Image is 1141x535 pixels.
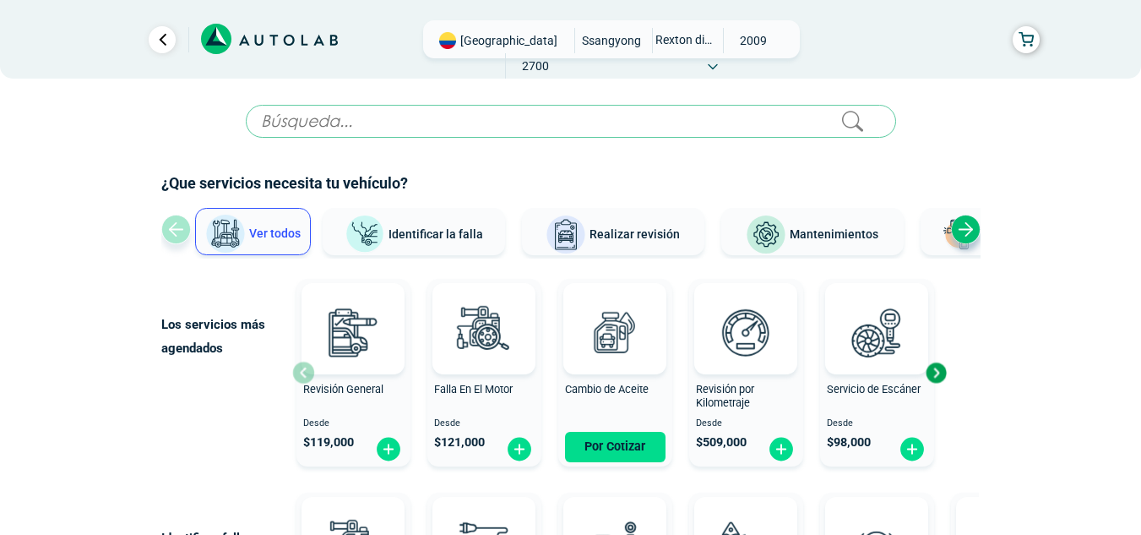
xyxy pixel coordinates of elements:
[827,418,927,429] span: Desde
[434,435,485,450] span: $ 121,000
[696,418,796,429] span: Desde
[427,279,541,467] button: Falla En El Motor Desde $121,000
[459,287,509,337] img: AD0BCuuxAAAAAElFTkSuQmCC
[149,26,176,53] a: Ir al paso anterior
[653,28,713,52] span: REXTON Diesel
[546,215,586,255] img: Realizar revisión
[790,227,878,241] span: Mantenimientos
[827,383,921,396] span: Servicio de Escáner
[434,418,535,429] span: Desde
[689,279,803,467] button: Revisión por Kilometraje Desde $509,000
[827,435,871,450] span: $ 98,000
[724,28,784,53] span: 2009
[375,436,402,462] img: fi_plus-circle2.svg
[303,435,354,450] span: $ 119,000
[460,32,557,49] span: [GEOGRAPHIC_DATA]
[506,53,566,79] span: 2700
[506,436,533,462] img: fi_plus-circle2.svg
[721,208,904,255] button: Mantenimientos
[161,313,292,360] p: Los servicios más agendados
[161,172,981,194] h2: ¿Que servicios necesita tu vehículo?
[296,279,410,467] button: Revisión General Desde $119,000
[578,295,652,369] img: cambio_de_aceite-v3.svg
[582,28,642,53] span: SSANGYONG
[851,287,902,337] img: AD0BCuuxAAAAAElFTkSuQmCC
[195,208,311,255] button: Ver todos
[303,383,383,396] span: Revisión General
[388,227,483,240] span: Identificar la falla
[565,383,649,396] span: Cambio de Aceite
[205,214,246,254] img: Ver todos
[323,208,505,255] button: Identificar la falla
[316,295,390,369] img: revision_general-v3.svg
[951,215,981,244] div: Next slide
[839,295,914,369] img: escaner-v3.svg
[249,227,301,240] span: Ver todos
[522,208,704,255] button: Realizar revisión
[820,279,934,467] button: Servicio de Escáner Desde $98,000
[709,295,783,369] img: revision_por_kilometraje-v3.svg
[345,215,385,254] img: Identificar la falla
[746,215,786,255] img: Mantenimientos
[439,32,456,49] img: Flag of COLOMBIA
[590,287,640,337] img: AD0BCuuxAAAAAElFTkSuQmCC
[768,436,795,462] img: fi_plus-circle2.svg
[328,287,378,337] img: AD0BCuuxAAAAAElFTkSuQmCC
[246,105,896,138] input: Búsqueda...
[434,383,513,396] span: Falla En El Motor
[558,279,672,467] button: Cambio de Aceite Por Cotizar
[938,215,979,255] img: Latonería y Pintura
[590,227,680,241] span: Realizar revisión
[447,295,521,369] img: diagnostic_engine-v3.svg
[923,360,948,385] div: Next slide
[899,436,926,462] img: fi_plus-circle2.svg
[303,418,404,429] span: Desde
[720,287,771,337] img: AD0BCuuxAAAAAElFTkSuQmCC
[565,432,666,462] button: Por Cotizar
[696,435,747,450] span: $ 509,000
[696,383,754,410] span: Revisión por Kilometraje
